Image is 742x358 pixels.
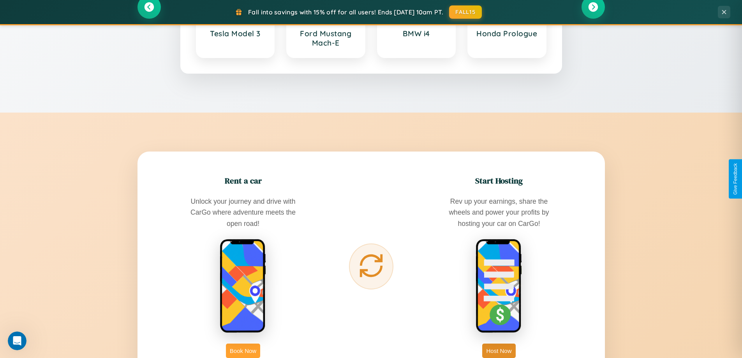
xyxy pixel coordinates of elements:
h3: BMW i4 [386,29,448,38]
h3: Ford Mustang Mach-E [295,29,357,48]
h2: Rent a car [225,175,262,186]
img: rent phone [220,239,266,334]
button: Host Now [482,344,515,358]
h3: Honda Prologue [476,29,538,38]
iframe: Intercom live chat [8,332,26,350]
span: Fall into savings with 15% off for all users! Ends [DATE] 10am PT. [248,8,443,16]
div: Give Feedback [733,163,738,195]
h2: Start Hosting [475,175,523,186]
button: FALL15 [449,5,482,19]
img: host phone [476,239,522,334]
h3: Tesla Model 3 [204,29,266,38]
p: Rev up your earnings, share the wheels and power your profits by hosting your car on CarGo! [441,196,557,229]
p: Unlock your journey and drive with CarGo where adventure meets the open road! [185,196,301,229]
button: Book Now [226,344,260,358]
